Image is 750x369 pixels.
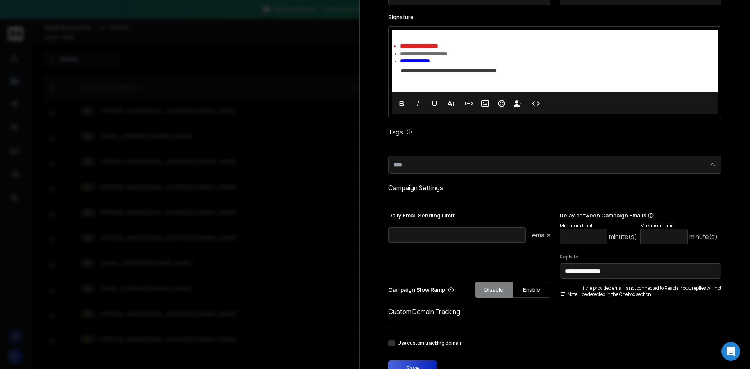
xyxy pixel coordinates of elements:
[560,223,637,229] p: Minimum Limit
[560,212,718,219] p: Delay between Campaign Emails
[394,96,409,111] button: Bold (Ctrl+B)
[388,212,550,223] p: Daily Email Sending Limit
[388,307,721,316] h1: Custom Domain Tracking
[443,96,458,111] button: More Text
[513,282,550,298] button: Enable
[560,254,722,260] label: Reply to
[478,96,493,111] button: Insert Image (Ctrl+P)
[640,223,718,229] p: Maximum Limit
[560,291,579,298] span: Note:
[511,96,525,111] button: Insert Unsubscribe Link
[475,282,513,298] button: Disable
[721,342,740,361] div: Open Intercom Messenger
[494,96,509,111] button: Emoticons
[388,127,403,137] h1: Tags
[398,340,463,346] label: Use custom tracking domain
[388,183,721,193] h1: Campaign Settings
[609,232,637,241] p: minute(s)
[461,96,476,111] button: Insert Link (Ctrl+K)
[689,232,718,241] p: minute(s)
[388,14,721,20] label: Signature
[411,96,425,111] button: Italic (Ctrl+I)
[560,285,722,298] div: If the provided email is not connected to ReachInbox, replies will not be detected in the Onebox ...
[532,230,550,240] p: emails
[427,96,442,111] button: Underline (Ctrl+U)
[529,96,543,111] button: Code View
[388,286,454,294] p: Campaign Slow Ramp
